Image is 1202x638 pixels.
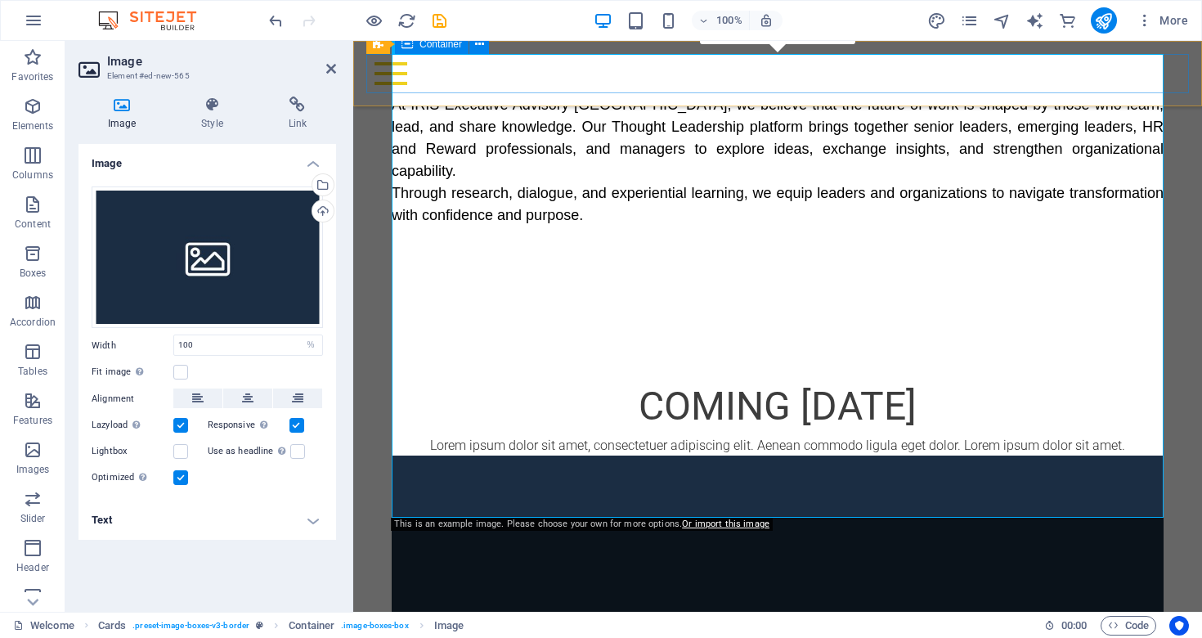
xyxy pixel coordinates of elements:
[1058,11,1078,30] button: commerce
[20,512,46,525] p: Slider
[107,54,336,69] h2: Image
[1025,11,1045,30] button: text_generator
[927,11,946,30] i: Design (Ctrl+Alt+Y)
[993,11,1011,30] i: Navigator
[716,11,742,30] h6: 100%
[12,119,54,133] p: Elements
[993,11,1012,30] button: navigator
[419,39,462,49] span: Container
[98,616,464,636] nav: breadcrumb
[15,218,51,231] p: Content
[682,519,769,529] a: Or import this image
[20,267,47,280] p: Boxes
[364,11,383,30] button: Click here to leave preview mode and continue editing
[18,365,47,378] p: Tables
[434,616,464,636] span: Click to select. Double-click to edit
[1108,616,1149,636] span: Code
[341,616,409,636] span: . image-boxes-box
[13,616,74,636] a: Click to cancel selection. Double-click to open Pages
[107,69,303,83] h3: Element #ed-new-565
[78,144,336,173] h4: Image
[13,414,52,427] p: Features
[92,362,173,382] label: Fit image
[16,463,50,476] p: Images
[256,621,263,630] i: This element is a customizable preset
[397,11,416,30] button: reload
[1091,7,1117,34] button: publish
[92,389,173,409] label: Alignment
[12,168,53,182] p: Columns
[94,11,217,30] img: Editor Logo
[98,616,126,636] span: Click to select. Double-click to edit
[266,11,285,30] button: undo
[92,442,173,461] label: Lightbox
[429,11,449,30] button: save
[430,11,449,30] i: Save (Ctrl+S)
[172,97,258,131] h4: Style
[78,97,172,131] h4: Image
[92,186,323,329] div: img-small.jpg
[92,341,173,350] label: Width
[1101,616,1156,636] button: Code
[1169,616,1189,636] button: Usercentrics
[132,616,249,636] span: . preset-image-boxes-v3-border
[692,11,750,30] button: 100%
[267,11,285,30] i: Undo: Delete elements (Ctrl+Z)
[927,11,947,30] button: design
[759,13,774,28] i: On resize automatically adjust zoom level to fit chosen device.
[1044,616,1088,636] h6: Session time
[960,11,980,30] button: pages
[10,316,56,329] p: Accordion
[16,561,49,574] p: Header
[1130,7,1195,34] button: More
[38,144,810,182] span: Through research, dialogue, and experiential learning, we equip leaders and organizations to navi...
[259,97,336,131] h4: Link
[1073,619,1075,631] span: :
[1061,616,1087,636] span: 00 00
[92,416,173,435] label: Lazyload
[208,442,290,461] label: Use as headline
[208,416,289,435] label: Responsive
[289,616,334,636] span: Click to select. Double-click to edit
[92,468,173,487] label: Optimized
[1025,11,1044,30] i: AI Writer
[960,11,979,30] i: Pages (Ctrl+Alt+S)
[1137,12,1188,29] span: More
[397,11,416,30] i: Reload page
[78,501,336,540] h4: Text
[11,70,53,83] p: Favorites
[391,518,773,531] div: This is an example image. Please choose your own for more options.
